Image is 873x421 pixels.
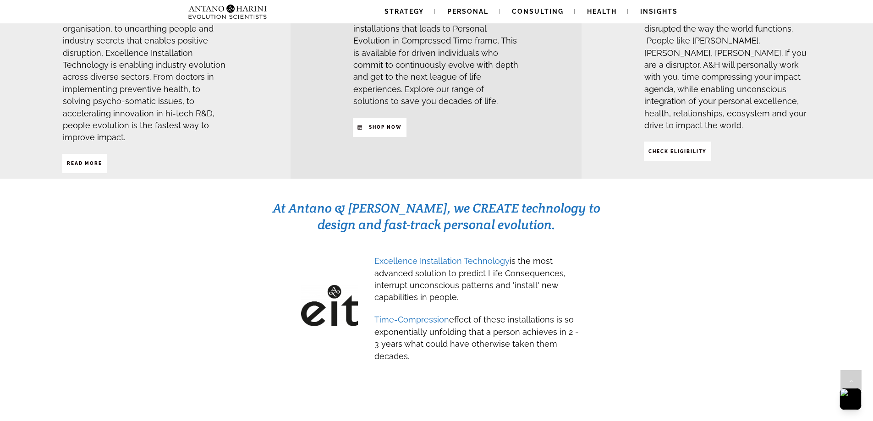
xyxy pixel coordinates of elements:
span: Health [587,8,617,15]
span: Excellence Installation Technology [374,256,510,266]
span: Insights [640,8,678,15]
span: Personal [447,8,489,15]
strong: CHECK ELIGIBILITY [648,149,707,154]
span: Strategy [384,8,424,15]
span: is the most advanced solution to predict Life Consequences, interrupt unconscious patterns and 'i... [374,256,566,302]
strong: SHop NOW [369,125,402,130]
span: effect of these installations is so exponentially unfolding that a person achieves in 2 - 3 years... [374,315,579,361]
span: Consulting [512,8,564,15]
span: At Antano & [PERSON_NAME], we CREATE technology to design and fast-track personal evolution. [273,200,600,233]
span: Time-Compression [374,315,449,324]
img: EIT-Black [301,285,358,327]
a: SHop NOW [353,118,406,137]
a: Read More [62,154,107,173]
strong: Read More [67,161,102,166]
a: CHECK ELIGIBILITY [644,142,711,161]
